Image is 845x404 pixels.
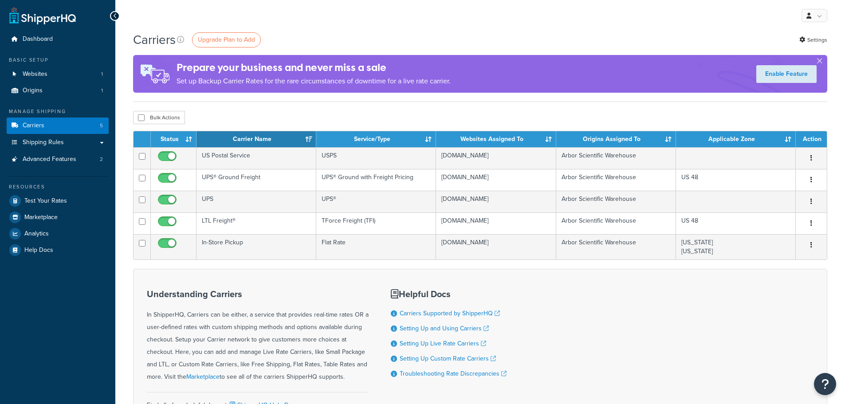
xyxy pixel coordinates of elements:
[316,169,436,191] td: UPS® Ground with Freight Pricing
[7,66,109,82] li: Websites
[197,212,316,234] td: LTL Freight®
[436,234,556,259] td: [DOMAIN_NAME]
[316,131,436,147] th: Service/Type: activate to sort column ascending
[556,147,676,169] td: Arbor Scientific Warehouse
[7,66,109,82] a: Websites 1
[23,87,43,94] span: Origins
[23,156,76,163] span: Advanced Features
[23,35,53,43] span: Dashboard
[147,289,369,383] div: In ShipperHQ, Carriers can be either, a service that provides real-time rates OR a user-defined r...
[796,131,827,147] th: Action
[24,197,67,205] span: Test Your Rates
[799,34,827,46] a: Settings
[400,324,489,333] a: Setting Up and Using Carriers
[316,212,436,234] td: TForce Freight (TFI)
[24,214,58,221] span: Marketplace
[197,147,316,169] td: US Postal Service
[400,369,507,378] a: Troubleshooting Rate Discrepancies
[7,209,109,225] a: Marketplace
[7,82,109,99] a: Origins 1
[7,118,109,134] a: Carriers 5
[7,183,109,191] div: Resources
[23,139,64,146] span: Shipping Rules
[133,55,177,93] img: ad-rules-rateshop-fe6ec290ccb7230408bd80ed9643f0289d75e0ffd9eb532fc0e269fcd187b520.png
[151,131,197,147] th: Status: activate to sort column ascending
[7,151,109,168] li: Advanced Features
[101,87,103,94] span: 1
[316,191,436,212] td: UPS®
[7,31,109,47] a: Dashboard
[436,191,556,212] td: [DOMAIN_NAME]
[7,118,109,134] li: Carriers
[556,212,676,234] td: Arbor Scientific Warehouse
[676,131,796,147] th: Applicable Zone: activate to sort column ascending
[814,373,836,395] button: Open Resource Center
[391,289,507,299] h3: Helpful Docs
[192,32,261,47] a: Upgrade Plan to Add
[133,111,185,124] button: Bulk Actions
[23,122,44,129] span: Carriers
[7,56,109,64] div: Basic Setup
[197,169,316,191] td: UPS® Ground Freight
[7,242,109,258] a: Help Docs
[198,35,255,44] span: Upgrade Plan to Add
[436,131,556,147] th: Websites Assigned To: activate to sort column ascending
[177,60,451,75] h4: Prepare your business and never miss a sale
[676,234,796,259] td: [US_STATE] [US_STATE]
[100,122,103,129] span: 5
[556,131,676,147] th: Origins Assigned To: activate to sort column ascending
[100,156,103,163] span: 2
[436,212,556,234] td: [DOMAIN_NAME]
[436,169,556,191] td: [DOMAIN_NAME]
[436,147,556,169] td: [DOMAIN_NAME]
[197,234,316,259] td: In-Store Pickup
[24,230,49,238] span: Analytics
[556,234,676,259] td: Arbor Scientific Warehouse
[7,193,109,209] a: Test Your Rates
[24,247,53,254] span: Help Docs
[186,372,220,381] a: Marketplace
[400,309,500,318] a: Carriers Supported by ShipperHQ
[197,131,316,147] th: Carrier Name: activate to sort column ascending
[197,191,316,212] td: UPS
[7,151,109,168] a: Advanced Features 2
[7,108,109,115] div: Manage Shipping
[756,65,817,83] a: Enable Feature
[133,31,176,48] h1: Carriers
[676,212,796,234] td: US 48
[7,82,109,99] li: Origins
[177,75,451,87] p: Set up Backup Carrier Rates for the rare circumstances of downtime for a live rate carrier.
[7,226,109,242] a: Analytics
[23,71,47,78] span: Websites
[400,339,486,348] a: Setting Up Live Rate Carriers
[9,7,76,24] a: ShipperHQ Home
[147,289,369,299] h3: Understanding Carriers
[316,234,436,259] td: Flat Rate
[101,71,103,78] span: 1
[7,134,109,151] a: Shipping Rules
[316,147,436,169] td: USPS
[556,191,676,212] td: Arbor Scientific Warehouse
[400,354,496,363] a: Setting Up Custom Rate Carriers
[556,169,676,191] td: Arbor Scientific Warehouse
[676,169,796,191] td: US 48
